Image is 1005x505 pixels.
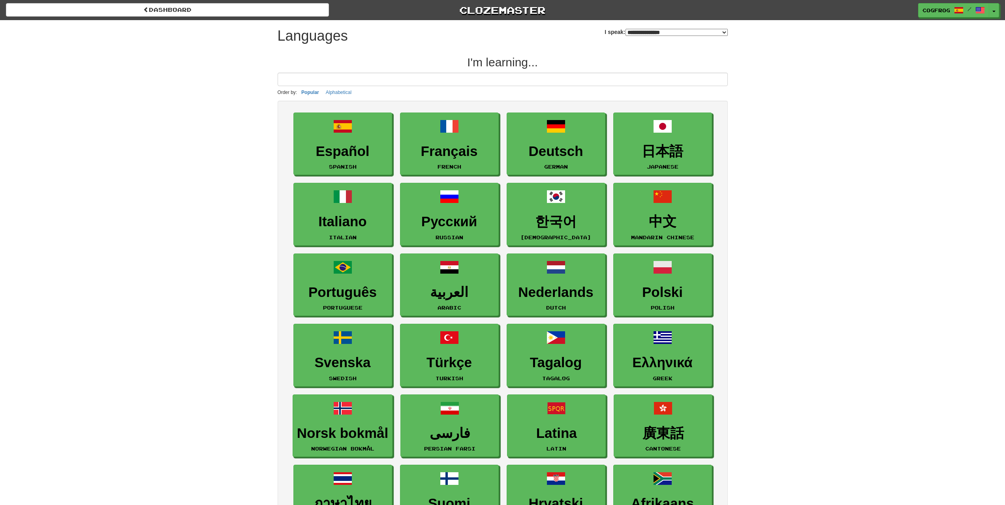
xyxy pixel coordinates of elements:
select: I speak: [626,29,728,36]
small: Persian Farsi [424,446,475,451]
a: FrançaisFrench [400,113,499,175]
a: TagalogTagalog [507,324,605,387]
a: Norsk bokmålNorwegian Bokmål [293,394,393,457]
a: cogfrog / [918,3,989,17]
h3: Tagalog [511,355,601,370]
small: French [438,164,461,169]
small: Polish [651,305,674,310]
h3: 日本語 [618,144,708,159]
a: 廣東話Cantonese [614,394,712,457]
a: DeutschGerman [507,113,605,175]
small: Greek [653,375,673,381]
small: German [544,164,568,169]
h3: Italiano [298,214,388,229]
small: Russian [436,235,463,240]
h3: Polski [618,285,708,300]
h3: Nederlands [511,285,601,300]
a: dashboard [6,3,329,17]
small: Spanish [329,164,357,169]
h3: 한국어 [511,214,601,229]
a: ΕλληνικάGreek [613,324,712,387]
span: / [967,6,971,12]
a: 中文Mandarin Chinese [613,183,712,246]
a: РусскийRussian [400,183,499,246]
small: Italian [329,235,357,240]
h3: Norsk bokmål [297,426,388,441]
a: العربيةArabic [400,253,499,316]
label: I speak: [605,28,727,36]
h3: Français [404,144,494,159]
span: cogfrog [922,7,950,14]
small: Turkish [436,375,463,381]
a: PolskiPolish [613,253,712,316]
small: Order by: [278,90,297,95]
a: EspañolSpanish [293,113,392,175]
h1: Languages [278,28,348,44]
a: TürkçeTurkish [400,324,499,387]
h2: I'm learning... [278,56,728,69]
h3: 廣東話 [618,426,708,441]
a: SvenskaSwedish [293,324,392,387]
small: Latin [547,446,566,451]
h3: Latina [511,426,601,441]
a: فارسیPersian Farsi [400,394,499,457]
h3: Русский [404,214,494,229]
h3: Ελληνικά [618,355,708,370]
h3: Deutsch [511,144,601,159]
a: 한국어[DEMOGRAPHIC_DATA] [507,183,605,246]
a: NederlandsDutch [507,253,605,316]
small: Swedish [329,375,357,381]
button: Alphabetical [323,88,354,97]
h3: Svenska [298,355,388,370]
h3: Português [298,285,388,300]
h3: Türkçe [404,355,494,370]
small: Norwegian Bokmål [311,446,374,451]
small: Japanese [647,164,678,169]
h3: Español [298,144,388,159]
a: ItalianoItalian [293,183,392,246]
a: Clozemaster [341,3,664,17]
small: Mandarin Chinese [631,235,694,240]
button: Popular [299,88,321,97]
a: 日本語Japanese [613,113,712,175]
h3: 中文 [618,214,708,229]
small: Dutch [546,305,566,310]
a: LatinaLatin [507,394,606,457]
h3: العربية [404,285,494,300]
small: Tagalog [542,375,570,381]
small: Arabic [438,305,461,310]
a: PortuguêsPortuguese [293,253,392,316]
small: Cantonese [645,446,681,451]
small: Portuguese [323,305,363,310]
small: [DEMOGRAPHIC_DATA] [520,235,591,240]
h3: فارسی [405,426,495,441]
